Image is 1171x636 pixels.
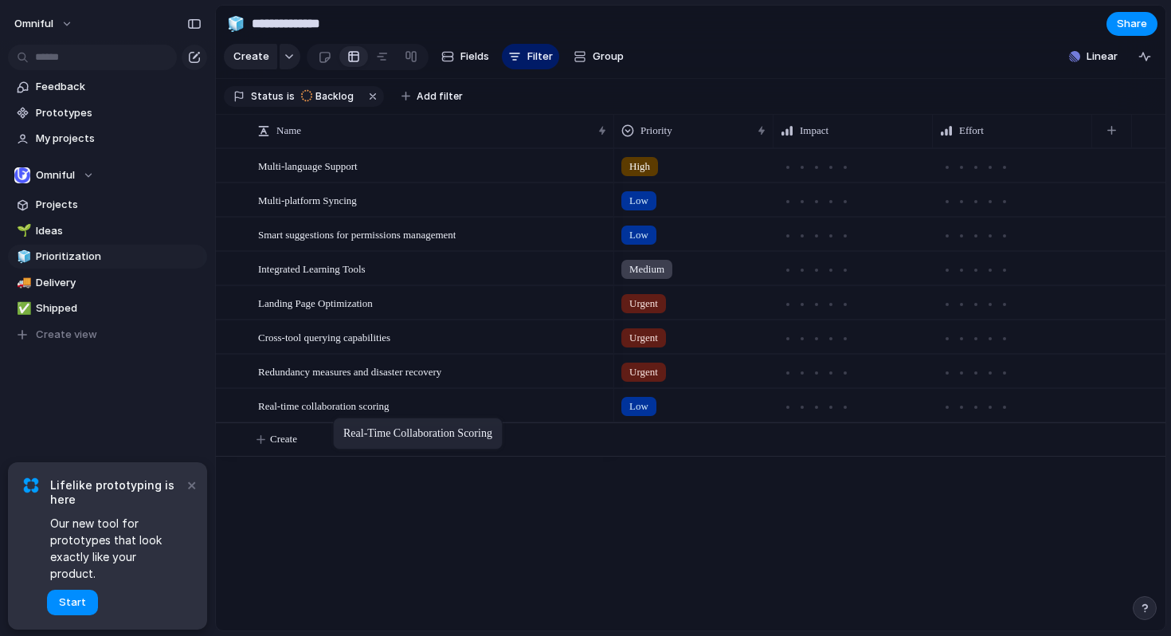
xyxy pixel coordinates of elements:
span: Multi-language Support [258,156,358,175]
span: Linear [1087,49,1118,65]
span: Lifelike prototyping is here [50,478,183,507]
span: Landing Page Optimization [258,293,373,312]
span: Low [629,398,648,414]
button: 🧊 [14,249,30,265]
span: Omniful [14,16,53,32]
a: 🌱Ideas [8,219,207,243]
button: Group [566,44,632,69]
a: My projects [8,127,207,151]
span: Projects [36,197,202,213]
span: Omniful [36,167,75,183]
button: Dismiss [182,475,201,494]
button: Omniful [8,163,207,187]
span: Add filter [417,89,463,104]
button: Create view [8,323,207,347]
span: Redundancy measures and disaster recovery [258,362,441,380]
button: Start [47,590,98,615]
span: Priority [640,123,672,139]
button: Backlog [296,88,363,105]
span: Our new tool for prototypes that look exactly like your product. [50,515,183,582]
span: Status [251,89,284,104]
span: High [629,159,650,175]
span: Prototypes [36,105,202,121]
span: Real-time collaboration scoring [258,396,390,414]
span: Urgent [629,364,658,380]
button: Linear [1063,45,1124,69]
span: Urgent [629,330,658,346]
span: Integrated Learning Tools [258,259,366,277]
button: Filter [502,44,559,69]
span: Fields [460,49,489,65]
span: Create [270,431,297,447]
span: Name [276,123,301,139]
span: Effort [959,123,984,139]
a: ✅Shipped [8,296,207,320]
span: Low [629,193,648,209]
span: Feedback [36,79,202,95]
button: Omniful [7,11,81,37]
span: Urgent [629,296,658,312]
span: Create [233,49,269,65]
div: ✅ [17,300,28,318]
button: Add filter [392,85,472,108]
div: 🚚 [17,273,28,292]
span: My projects [36,131,202,147]
span: Low [629,227,648,243]
span: Prioritization [36,249,202,265]
span: Medium [629,261,664,277]
button: Create [224,44,277,69]
div: 🧊 [17,248,28,266]
button: 🧊 [223,11,249,37]
button: Fields [435,44,495,69]
a: 🧊Prioritization [8,245,207,269]
span: Ideas [36,223,202,239]
span: Start [59,595,86,610]
span: Group [593,49,624,65]
span: Create view [36,327,97,343]
a: Projects [8,193,207,217]
span: Delivery [36,275,202,291]
button: 🌱 [14,223,30,239]
span: Backlog [315,89,354,104]
a: 🚚Delivery [8,271,207,295]
span: Cross-tool querying capabilities [258,328,390,346]
span: Impact [800,123,828,139]
div: 🌱 [17,222,28,240]
span: is [287,89,295,104]
span: Shipped [36,300,202,316]
span: Filter [527,49,553,65]
div: 🧊 [227,13,245,34]
button: 🚚 [14,275,30,291]
span: Smart suggestions for permissions management [258,225,456,243]
span: Multi-platform Syncing [258,190,357,209]
button: Share [1106,12,1157,36]
span: Share [1117,16,1147,32]
a: Prototypes [8,101,207,125]
div: Real-time collaboration scoring [343,427,492,440]
button: is [284,88,298,105]
a: Feedback [8,75,207,99]
button: ✅ [14,300,30,316]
